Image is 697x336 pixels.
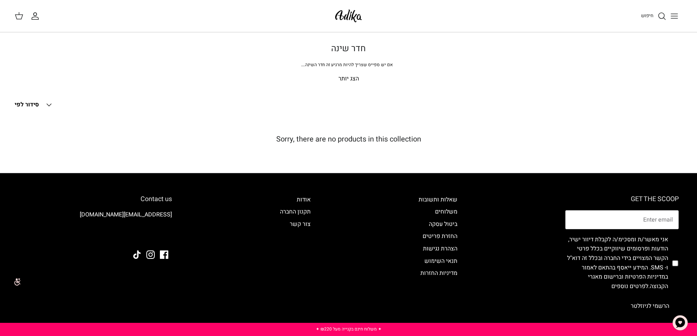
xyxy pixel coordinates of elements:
[333,7,364,24] img: Adika IL
[15,97,53,113] button: סידור לפי
[420,269,457,278] a: מדיניות החזרות
[423,244,457,253] a: הצהרת נגישות
[429,220,457,229] a: ביטול עסקה
[316,326,382,332] a: ✦ משלוח חינם בקנייה מעל ₪220 ✦
[611,282,648,291] a: לפרטים נוספים
[565,235,668,291] label: אני מאשר/ת ומסכימ/ה לקבלת דיוור ישיר, הודעות ופרסומים שיווקיים בכלל פרטי הקשר המצויים בידי החברה ...
[565,210,679,229] input: Email
[641,12,653,19] span: חיפוש
[160,250,168,259] a: Facebook
[565,195,679,203] h6: GET THE SCOOP
[5,272,26,292] img: accessibility_icon02.svg
[301,61,393,68] span: אם יש ספייס שצריך להיות מרגיע זה חדר השינה.
[423,232,457,241] a: החזרת פריטים
[666,8,682,24] button: Toggle menu
[435,207,457,216] a: משלוחים
[15,100,39,109] span: סידור לפי
[297,195,311,204] a: אודות
[133,250,141,259] a: Tiktok
[152,231,172,240] img: Adika IL
[15,135,682,144] h5: Sorry, there are no products in this collection
[93,44,605,54] h1: חדר שינה
[146,250,155,259] a: Instagram
[669,312,691,334] button: צ'אט
[80,210,172,219] a: [EMAIL_ADDRESS][DOMAIN_NAME]
[621,297,679,315] button: הרשמי לניוזלטר
[290,220,311,229] a: צור קשר
[280,207,311,216] a: תקנון החברה
[93,74,605,84] p: הצג יותר
[18,195,172,203] h6: Contact us
[31,12,42,20] a: החשבון שלי
[419,195,457,204] a: שאלות ותשובות
[411,195,465,316] div: Secondary navigation
[273,195,318,316] div: Secondary navigation
[641,12,666,20] a: חיפוש
[424,257,457,265] a: תנאי השימוש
